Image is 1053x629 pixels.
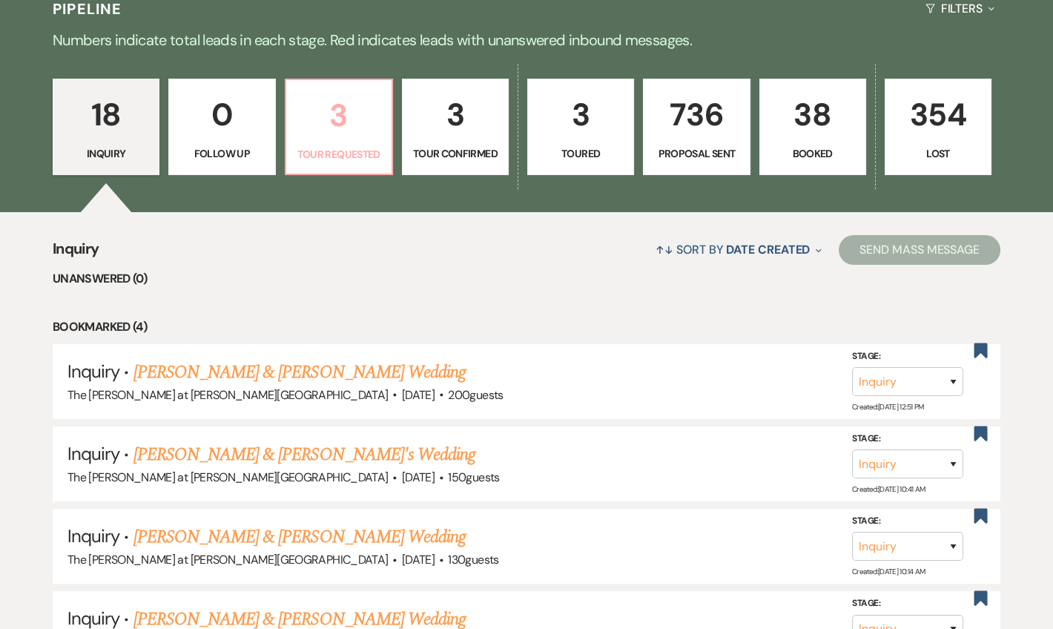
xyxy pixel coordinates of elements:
a: [PERSON_NAME] & [PERSON_NAME] Wedding [133,524,466,550]
span: Inquiry [67,442,119,465]
p: 3 [295,90,383,140]
span: Created: [DATE] 10:14 AM [852,567,925,576]
p: 3 [537,90,624,139]
p: Inquiry [62,145,150,162]
a: 38Booked [759,79,866,175]
span: Inquiry [67,360,119,383]
button: Sort By Date Created [650,230,828,269]
label: Stage: [852,513,963,530]
span: [DATE] [402,552,435,567]
span: Date Created [726,242,810,257]
span: ↑↓ [656,242,673,257]
a: 0Follow Up [168,79,275,175]
a: [PERSON_NAME] & [PERSON_NAME] Wedding [133,359,466,386]
span: [DATE] [402,387,435,403]
p: Proposal Sent [653,145,740,162]
a: 3Tour Requested [285,79,393,175]
p: 3 [412,90,499,139]
span: [DATE] [402,470,435,485]
span: Inquiry [67,524,119,547]
label: Stage: [852,596,963,612]
li: Bookmarked (4) [53,317,1000,337]
a: 3Tour Confirmed [402,79,509,175]
p: Booked [769,145,856,162]
a: 18Inquiry [53,79,159,175]
span: Created: [DATE] 12:51 PM [852,402,923,412]
p: Toured [537,145,624,162]
span: 130 guests [448,552,498,567]
p: 354 [894,90,982,139]
span: 150 guests [448,470,499,485]
span: Created: [DATE] 10:41 AM [852,484,925,494]
a: 3Toured [527,79,634,175]
p: Tour Requested [295,146,383,162]
a: [PERSON_NAME] & [PERSON_NAME]'s Wedding [133,441,476,468]
span: 200 guests [448,387,503,403]
label: Stage: [852,348,963,364]
p: Tour Confirmed [412,145,499,162]
p: Lost [894,145,982,162]
button: Send Mass Message [839,235,1000,265]
p: 0 [178,90,265,139]
p: 18 [62,90,150,139]
span: The [PERSON_NAME] at [PERSON_NAME][GEOGRAPHIC_DATA] [67,552,388,567]
a: 354Lost [885,79,991,175]
span: Inquiry [53,237,99,269]
p: 736 [653,90,740,139]
span: The [PERSON_NAME] at [PERSON_NAME][GEOGRAPHIC_DATA] [67,387,388,403]
li: Unanswered (0) [53,269,1000,289]
span: The [PERSON_NAME] at [PERSON_NAME][GEOGRAPHIC_DATA] [67,470,388,485]
p: Follow Up [178,145,265,162]
p: 38 [769,90,856,139]
a: 736Proposal Sent [643,79,750,175]
label: Stage: [852,431,963,447]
